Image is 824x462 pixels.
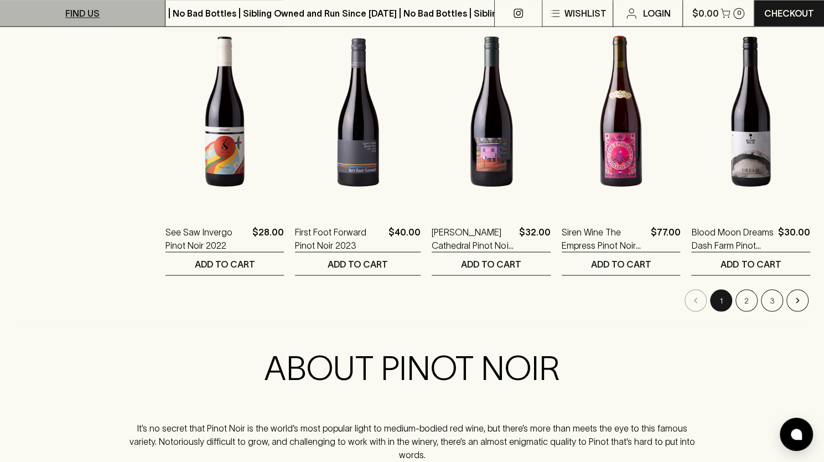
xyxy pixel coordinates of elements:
p: It’s no secret that Pinot Noir is the world’s most popular light to medium-bodied red wine, but t... [123,421,700,461]
a: Siren Wine The Empress Pinot Noir 2023 [562,225,646,251]
p: $40.00 [388,225,421,251]
button: ADD TO CART [165,252,284,275]
button: page 1 [710,289,732,311]
p: $0.00 [692,7,718,20]
button: ADD TO CART [295,252,421,275]
a: [PERSON_NAME] Cathedral Pinot Noir 2024 [432,225,515,251]
p: ADD TO CART [328,257,388,270]
h2: ABOUT PINOT NOIR [123,348,700,388]
p: FIND US [65,7,100,20]
img: Siren Wine The Empress Pinot Noir 2023 [562,14,681,208]
img: William Downie Cathedral Pinot Noir 2024 [432,14,551,208]
a: See Saw Invergo Pinot Noir 2022 [165,225,248,251]
nav: pagination navigation [165,289,810,311]
button: ADD TO CART [432,252,551,275]
button: Go to page 2 [735,289,758,311]
p: Login [642,7,670,20]
img: Blood Moon Dreams Dash Farm Pinot Noir 2024 [691,14,810,208]
p: ADD TO CART [591,257,651,270]
button: ADD TO CART [562,252,681,275]
button: Go to page 3 [761,289,783,311]
a: Blood Moon Dreams Dash Farm Pinot Noir 2024 [691,225,774,251]
button: Go to next page [786,289,809,311]
button: ADD TO CART [691,252,810,275]
img: First Foot Forward Pinot Noir 2023 [295,14,421,208]
p: $77.00 [650,225,680,251]
p: $28.00 [252,225,284,251]
p: ADD TO CART [195,257,255,270]
p: ADD TO CART [721,257,781,270]
p: Wishlist [564,7,606,20]
p: $32.00 [519,225,551,251]
a: First Foot Forward Pinot Noir 2023 [295,225,384,251]
p: Checkout [764,7,814,20]
p: ADD TO CART [461,257,521,270]
p: $30.00 [778,225,810,251]
img: bubble-icon [791,429,802,440]
img: See Saw Invergo Pinot Noir 2022 [165,14,284,208]
p: 0 [737,10,741,16]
